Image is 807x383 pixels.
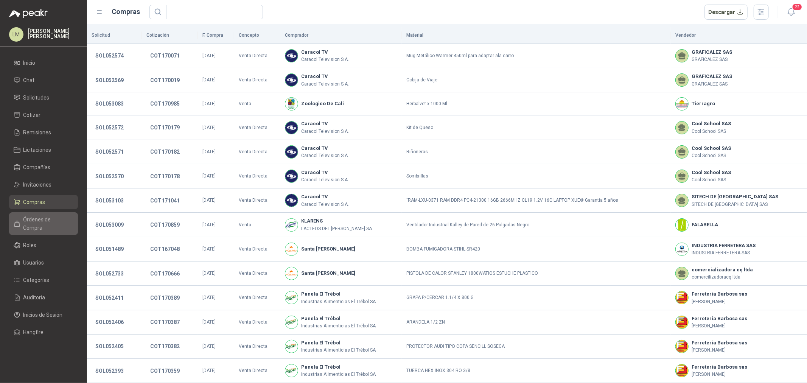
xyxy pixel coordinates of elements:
[402,237,671,262] td: BOMBA FUMIGADORA STIHL SR420
[402,310,671,335] td: ARANDELA 1/2 ZN
[202,101,216,106] span: [DATE]
[301,201,349,208] p: Caracol Television S.A.
[692,249,756,257] p: INDUSTRIA FERRETERA SAS
[402,92,671,115] td: Herbalvet x 1000 Ml
[234,310,280,335] td: Venta Directa
[301,339,376,347] b: Panela El Trébol
[9,160,78,174] a: Compañías
[301,315,376,322] b: Panela El Trébol
[301,298,376,305] p: Industrias Alimenticias El Trébol SA
[692,322,747,330] p: [PERSON_NAME]
[301,100,344,107] b: Zoologico De Cali
[792,3,802,11] span: 22
[9,73,78,87] a: Chat
[9,308,78,322] a: Inicios de Sesión
[146,121,183,134] button: COT170179
[234,286,280,310] td: Venta Directa
[692,48,732,56] b: GRAFICALEZ SAS
[301,290,376,298] b: Panela El Trébol
[9,177,78,192] a: Invitaciones
[142,27,198,44] th: Cotización
[285,316,298,329] img: Company Logo
[9,143,78,157] a: Licitaciones
[692,128,731,135] p: Cool School SAS
[234,92,280,115] td: Venta
[301,225,372,232] p: LACTEOS DEL [PERSON_NAME] SA
[301,152,349,159] p: Caracol Television S.A.
[202,246,216,252] span: [DATE]
[23,258,44,267] span: Usuarios
[402,27,671,44] th: Material
[692,339,747,347] b: Ferretería Barbosa sas
[301,56,349,63] p: Caracol Television S.A.
[402,140,671,164] td: Riñoneras
[234,164,280,188] td: Venta Directa
[92,73,128,87] button: SOL052569
[301,363,376,371] b: Panela El Trébol
[23,215,71,232] span: Órdenes de Compra
[9,56,78,70] a: Inicio
[146,339,183,353] button: COT170382
[92,242,128,256] button: SOL051489
[146,145,183,159] button: COT170182
[202,198,216,203] span: [DATE]
[285,267,298,280] img: Company Logo
[301,128,349,135] p: Caracol Television S.A.
[146,73,183,87] button: COT170019
[146,218,183,232] button: COT170859
[198,27,234,44] th: F. Compra
[146,291,183,305] button: COT170389
[301,145,349,152] b: Caracol TV
[784,5,798,19] button: 22
[23,276,50,284] span: Categorías
[280,27,402,44] th: Comprador
[146,267,183,280] button: COT170666
[285,340,298,353] img: Company Logo
[692,290,747,298] b: Ferretería Barbosa sas
[676,364,688,377] img: Company Logo
[285,50,298,62] img: Company Logo
[692,363,747,371] b: Ferretería Barbosa sas
[23,328,44,336] span: Hangfire
[202,125,216,130] span: [DATE]
[676,316,688,329] img: Company Logo
[285,146,298,158] img: Company Logo
[676,291,688,304] img: Company Logo
[301,347,376,354] p: Industrias Alimenticias El Trébol SA
[676,243,688,255] img: Company Logo
[692,176,731,184] p: Cool School SAS
[9,90,78,105] a: Solicitudes
[92,49,128,62] button: SOL052574
[234,262,280,286] td: Venta Directa
[285,364,298,377] img: Company Logo
[301,193,349,201] b: Caracol TV
[692,201,778,208] p: SITECH DE [GEOGRAPHIC_DATA] SAS
[9,273,78,287] a: Categorías
[234,115,280,140] td: Venta Directa
[9,290,78,305] a: Auditoria
[23,128,51,137] span: Remisiones
[676,219,688,231] img: Company Logo
[234,188,280,213] td: Venta Directa
[285,121,298,134] img: Company Logo
[92,194,128,207] button: SOL053103
[301,217,372,225] b: KLARENS
[301,322,376,330] p: Industrias Alimenticias El Trébol SA
[692,81,732,88] p: GRAFICALEZ SAS
[676,340,688,353] img: Company Logo
[402,68,671,92] td: Cobija de Viaje
[87,27,142,44] th: Solicitud
[23,76,35,84] span: Chat
[285,170,298,182] img: Company Logo
[692,73,732,80] b: GRAFICALEZ SAS
[23,311,63,319] span: Inicios de Sesión
[234,27,280,44] th: Concepto
[301,371,376,378] p: Industrias Alimenticias El Trébol SA
[234,68,280,92] td: Venta Directa
[692,152,731,159] p: Cool School SAS
[301,245,355,253] b: Santa [PERSON_NAME]
[692,145,731,152] b: Cool School SAS
[402,188,671,213] td: "RAM-LXU-0371 RAM DDR4 PC4-21300 16GB 2666MHZ CL19 1.2V 16C LAPTOP XUE® Garantia 5 años
[402,359,671,383] td: TUERCA HEX INOX 304 RO 3/8
[23,293,45,302] span: Auditoria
